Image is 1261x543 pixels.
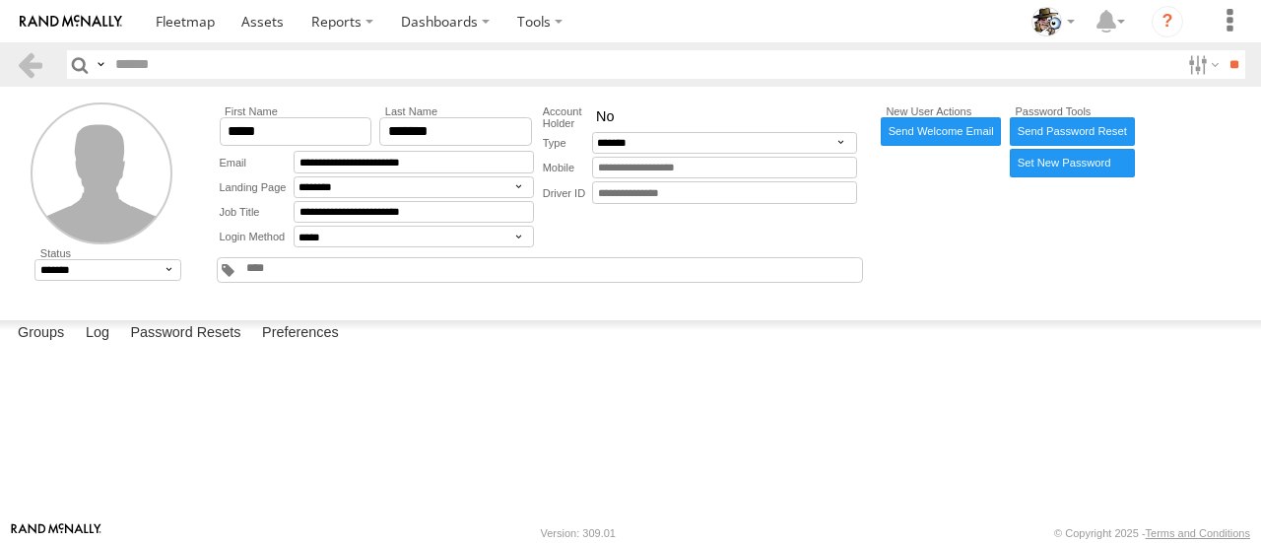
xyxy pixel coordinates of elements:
a: Terms and Conditions [1146,527,1250,539]
a: Send Password Reset [1010,117,1134,146]
label: Manually enter new password [1010,149,1134,177]
label: Password Resets [120,320,250,348]
label: Driver ID [543,181,592,204]
a: Visit our Website [11,523,101,543]
div: © Copyright 2025 - [1054,527,1250,539]
div: Scott Bennett [1025,7,1082,36]
label: Landing Page [220,176,294,198]
label: Preferences [252,320,349,348]
span: No [596,108,614,126]
label: Job Title [220,201,294,224]
label: Password Tools [1010,105,1134,117]
label: New User Actions [881,105,1002,117]
label: Login Method [220,226,294,247]
label: Last Name [379,105,531,117]
label: Log [76,320,119,348]
label: Search Filter Options [1180,50,1223,79]
label: Search Query [93,50,108,79]
a: Back to previous Page [16,50,44,79]
div: Version: 309.01 [541,527,616,539]
label: Email [220,151,294,173]
label: Mobile [543,157,592,179]
a: Send Welcome Email [881,117,1002,146]
img: rand-logo.svg [20,15,122,29]
label: First Name [220,105,371,117]
label: Account Holder [543,105,592,129]
label: Groups [8,320,74,348]
i: ? [1152,6,1183,37]
label: Type [543,132,592,154]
